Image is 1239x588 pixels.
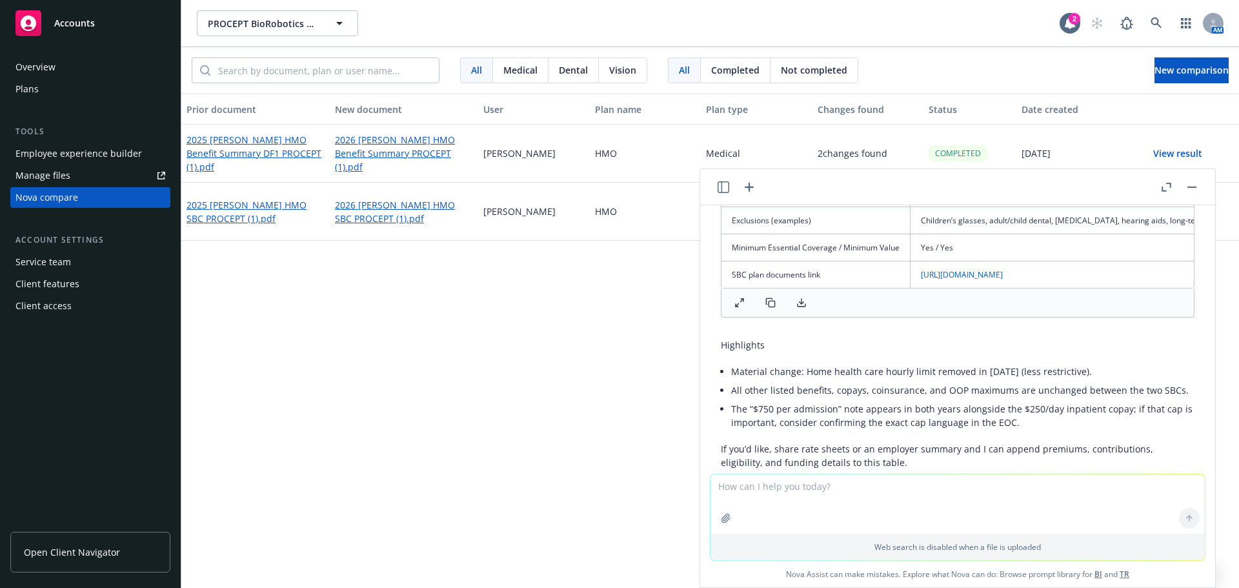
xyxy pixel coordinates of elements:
li: Material change: Home health care hourly limit removed in [DATE] (less restrictive). [731,362,1194,381]
div: Plan type [706,103,807,116]
span: Open Client Navigator [24,545,120,559]
div: 2 [1069,13,1080,25]
a: Employee experience builder [10,143,170,164]
a: [URL][DOMAIN_NAME] [921,269,1003,280]
div: Client features [15,274,79,294]
div: Date created [1022,103,1123,116]
div: COMPLETED [929,145,987,161]
span: All [471,63,482,77]
p: Web search is disabled when a file is uploaded [718,542,1197,553]
li: The “$750 per admission” note appears in both years alongside the $250/day inpatient copay; if th... [731,400,1194,432]
div: Changes found [818,103,919,116]
td: Minimum Essential Coverage / Minimum Value [721,234,911,261]
div: Overview [15,57,55,77]
button: Plan name [590,94,701,125]
p: 2 changes found [818,147,887,160]
span: Vision [609,63,636,77]
div: Account settings [10,234,170,247]
button: New document [330,94,478,125]
div: Plan name [595,103,696,116]
p: [PERSON_NAME] [483,147,556,160]
span: PROCEPT BioRobotics Corporation [208,17,319,30]
div: Manage files [15,165,70,186]
a: BI [1094,569,1102,580]
a: Client features [10,274,170,294]
span: Dental [559,63,588,77]
input: Search by document, plan or user name... [210,58,439,83]
div: Employee experience builder [15,143,142,164]
a: Service team [10,252,170,272]
p: [PERSON_NAME] [483,205,556,218]
div: HMO [590,125,701,183]
button: New comparison [1154,57,1229,83]
span: All [679,63,690,77]
div: Nova compare [15,187,78,208]
button: Prior document [181,94,330,125]
a: Plans [10,79,170,99]
a: Manage files [10,165,170,186]
a: 2026 [PERSON_NAME] HMO SBC PROCEPT (1).pdf [335,198,473,225]
div: Medical [701,125,812,183]
span: Nova Assist can make mistakes. Explore what Nova can do: Browse prompt library for and [705,561,1210,587]
td: SBC plan documents link [721,261,911,288]
button: Date created [1016,94,1128,125]
a: 2025 [PERSON_NAME] HMO Benefit Summary DF1 PROCEPT (1).pdf [186,133,325,174]
a: Client access [10,296,170,316]
div: Client access [15,296,72,316]
div: HMO [590,183,701,241]
span: Medical [503,63,538,77]
span: Accounts [54,18,95,28]
a: Overview [10,57,170,77]
div: New document [335,103,473,116]
span: Not completed [781,63,847,77]
li: All other listed benefits, copays, coinsurance, and OOP maximums are unchanged between the two SBCs. [731,381,1194,400]
p: Highlights [721,338,1194,352]
a: TR [1120,569,1129,580]
td: Exclusions (examples) [721,207,911,234]
div: Tools [10,125,170,138]
span: Completed [711,63,760,77]
a: Report a Bug [1114,10,1140,36]
a: Start snowing [1084,10,1110,36]
a: 2026 [PERSON_NAME] HMO Benefit Summary PROCEPT (1).pdf [335,133,473,174]
button: PROCEPT BioRobotics Corporation [197,10,358,36]
p: If you’d like, share rate sheets or an employer summary and I can append premiums, contributions,... [721,442,1194,469]
a: Accounts [10,5,170,41]
svg: Search [200,65,210,76]
a: Switch app [1173,10,1199,36]
div: User [483,103,585,116]
button: Changes found [812,94,924,125]
button: View result [1133,141,1223,167]
div: Service team [15,252,71,272]
a: Nova compare [10,187,170,208]
button: Plan type [701,94,812,125]
a: Search [1143,10,1169,36]
button: Status [923,94,1016,125]
div: Plans [15,79,39,99]
a: 2025 [PERSON_NAME] HMO SBC PROCEPT (1).pdf [186,198,325,225]
div: Status [929,103,1011,116]
span: New comparison [1154,64,1229,76]
p: [DATE] [1022,147,1051,160]
div: Prior document [186,103,325,116]
button: User [478,94,590,125]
